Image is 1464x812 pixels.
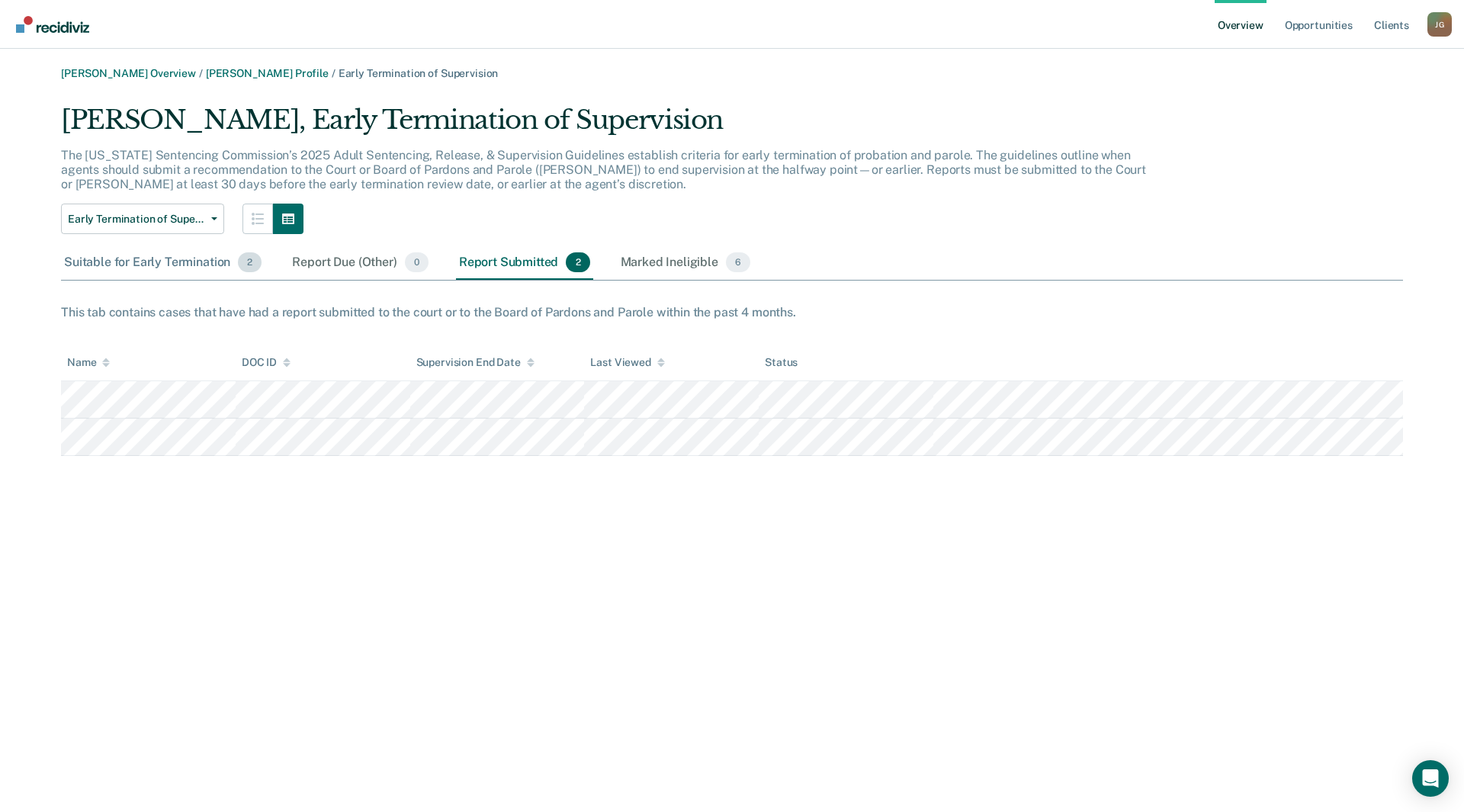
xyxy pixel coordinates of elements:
[238,252,262,272] span: 2
[618,246,754,280] div: Marked Ineligible6
[206,67,329,79] a: [PERSON_NAME] Profile
[456,246,593,280] div: Report Submitted2
[416,356,535,369] div: Supervision End Date
[242,356,291,369] div: DOC ID
[68,213,205,226] span: Early Termination of Supervision
[339,67,499,79] span: Early Termination of Supervision
[16,16,89,33] img: Recidiviz
[405,252,429,272] span: 0
[289,246,431,280] div: Report Due (Other)0
[1427,12,1452,37] div: J G
[590,356,664,369] div: Last Viewed
[67,356,110,369] div: Name
[61,104,1159,148] div: [PERSON_NAME], Early Termination of Supervision
[61,148,1146,191] p: The [US_STATE] Sentencing Commission’s 2025 Adult Sentencing, Release, & Supervision Guidelines e...
[61,246,265,280] div: Suitable for Early Termination2
[329,67,339,79] span: /
[765,356,798,369] div: Status
[196,67,206,79] span: /
[726,252,750,272] span: 6
[61,67,196,79] a: [PERSON_NAME] Overview
[61,305,1403,319] div: This tab contains cases that have had a report submitted to the court or to the Board of Pardons ...
[61,204,224,234] button: Early Termination of Supervision
[1427,12,1452,37] button: Profile dropdown button
[1412,760,1449,797] div: Open Intercom Messenger
[566,252,589,272] span: 2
